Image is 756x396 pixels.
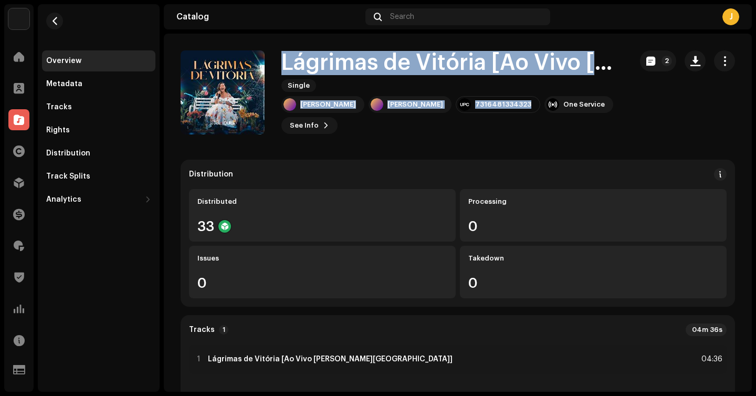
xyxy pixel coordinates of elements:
[42,97,155,118] re-m-nav-item: Tracks
[46,195,81,204] div: Analytics
[475,100,531,109] div: 7316481334323
[699,353,722,366] div: 04:36
[281,117,338,134] button: See Info
[46,57,81,65] div: Overview
[46,149,90,158] div: Distribution
[46,172,90,181] div: Track Splits
[640,50,676,71] button: 2
[300,100,356,109] div: [PERSON_NAME]
[42,166,155,187] re-m-nav-item: Track Splits
[661,56,672,66] p-badge: 2
[281,79,316,92] span: Single
[387,100,443,109] div: [PERSON_NAME]
[197,197,447,206] div: Distributed
[563,100,605,109] div: One Service
[42,143,155,164] re-m-nav-item: Distribution
[219,325,228,335] p-badge: 1
[46,80,82,88] div: Metadata
[189,170,233,179] div: Distribution
[42,74,155,95] re-m-nav-item: Metadata
[197,254,447,263] div: Issues
[42,120,155,141] re-m-nav-item: Rights
[722,8,739,25] div: J
[42,50,155,71] re-m-nav-item: Overview
[189,326,215,334] strong: Tracks
[468,197,718,206] div: Processing
[290,115,319,136] span: See Info
[176,13,361,21] div: Catalog
[46,103,72,111] div: Tracks
[8,8,29,29] img: 4ecf9d3c-b546-4c12-a72a-960b8444102a
[208,355,453,363] strong: Lágrimas de Vitória [Ao Vivo [PERSON_NAME][GEOGRAPHIC_DATA]]
[686,324,727,336] div: 04m 36s
[390,13,414,21] span: Search
[281,51,623,75] h1: Lágrimas de Vitória [Ao Vivo [PERSON_NAME][GEOGRAPHIC_DATA]]
[468,254,718,263] div: Takedown
[42,189,155,210] re-m-nav-dropdown: Analytics
[46,126,70,134] div: Rights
